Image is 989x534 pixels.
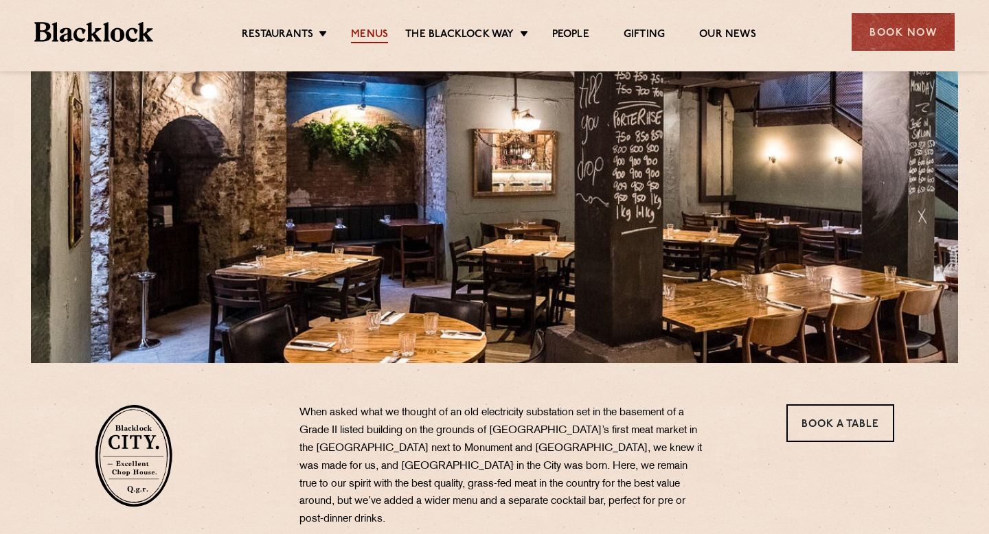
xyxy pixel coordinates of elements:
[552,28,589,43] a: People
[34,22,153,42] img: BL_Textured_Logo-footer-cropped.svg
[699,28,756,43] a: Our News
[299,404,705,529] p: When asked what we thought of an old electricity substation set in the basement of a Grade II lis...
[624,28,665,43] a: Gifting
[786,404,894,442] a: Book a Table
[242,28,313,43] a: Restaurants
[95,404,172,507] img: City-stamp-default.svg
[405,28,514,43] a: The Blacklock Way
[852,13,955,51] div: Book Now
[351,28,388,43] a: Menus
